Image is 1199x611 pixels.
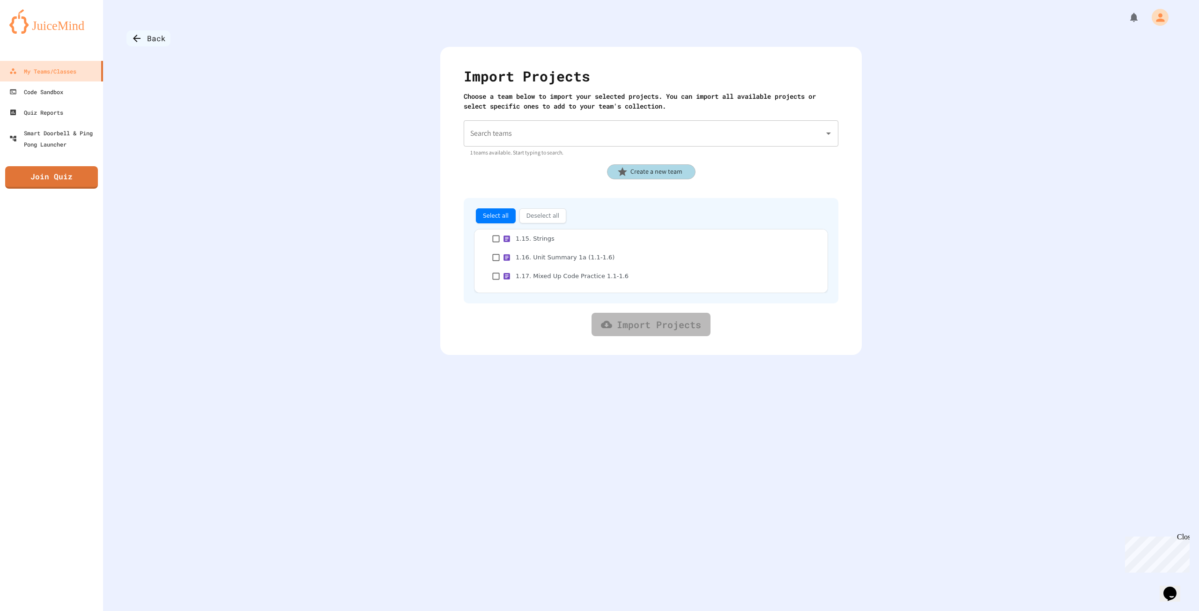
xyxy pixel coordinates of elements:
[476,208,516,223] button: Select all
[592,313,711,336] a: Import Projects
[464,66,838,91] div: Import Projects
[1160,574,1190,602] iframe: chat widget
[625,167,688,177] span: Create a new team
[519,208,566,223] button: Deselect all
[822,127,835,140] button: Open
[9,127,99,150] div: Smart Doorbell & Ping Pong Launcher
[516,272,629,280] div: 1.17. Mixed Up Code Practice 1.1-1.6
[1121,533,1190,573] iframe: chat widget
[4,4,65,59] div: Chat with us now!Close
[464,91,838,111] div: Choose a team below to import your selected projects. You can import all available projects or se...
[516,253,614,262] div: 1.16. Unit Summary 1a (1.1-1.6)
[5,166,98,189] a: Join Quiz
[1142,7,1171,28] div: My Account
[9,66,76,77] div: My Teams/Classes
[1111,9,1142,25] div: My Notifications
[607,164,696,179] div: Create a new team
[516,235,555,243] div: 1.15. Strings
[470,148,832,157] p: 1 teams available. Start typing to search.
[126,30,170,46] div: Back
[9,86,63,97] div: Code Sandbox
[9,107,63,118] div: Quiz Reports
[9,9,94,34] img: logo-orange.svg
